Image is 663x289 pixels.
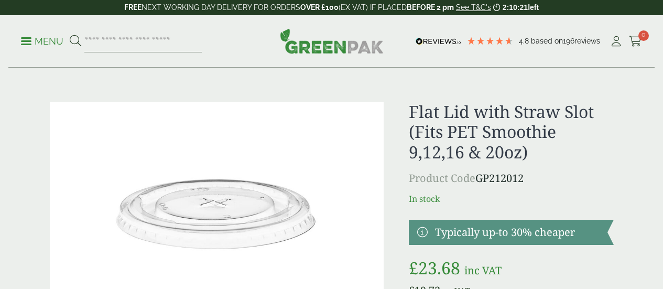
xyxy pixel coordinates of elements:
div: 4.79 Stars [466,36,514,46]
span: reviews [574,37,600,45]
strong: FREE [124,3,142,12]
p: In stock [409,192,614,205]
i: Cart [629,36,642,47]
a: See T&C's [456,3,491,12]
img: REVIEWS.io [416,38,461,45]
strong: OVER £100 [300,3,339,12]
h1: Flat Lid with Straw Slot (Fits PET Smoothie 9,12,16 & 20oz) [409,102,614,162]
span: 4.8 [519,37,531,45]
span: 2:10:21 [503,3,528,12]
span: Based on [531,37,563,45]
a: Menu [21,35,63,46]
strong: BEFORE 2 pm [407,3,454,12]
span: £ [409,256,418,279]
a: 0 [629,34,642,49]
span: inc VAT [464,263,502,277]
span: 0 [638,30,649,41]
span: 196 [563,37,574,45]
bdi: 23.68 [409,256,460,279]
img: GreenPak Supplies [280,28,384,53]
p: GP212012 [409,170,614,186]
span: left [528,3,539,12]
i: My Account [610,36,623,47]
p: Menu [21,35,63,48]
span: Product Code [409,171,475,185]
